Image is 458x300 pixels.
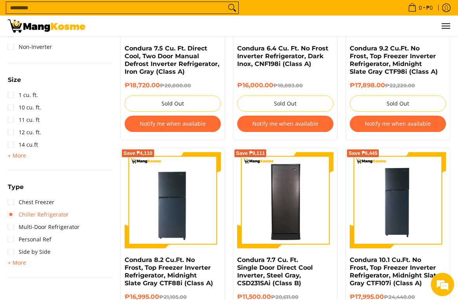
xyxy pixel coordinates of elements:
[237,153,333,247] img: Condura 7.7 Cu. Ft. Single Door Direct Cool Inverter, Steel Gray, CSD231SAi (Class B)
[93,16,450,36] ul: Customer Navigation
[418,5,423,10] span: 0
[271,294,298,300] del: ₱20,611.00
[8,101,41,114] a: 10 cu. ft.
[237,82,333,90] h6: ₱16,000.00
[8,77,21,83] span: Size
[441,16,450,36] button: Menu
[349,151,378,156] span: Save ₱6,445
[406,3,435,12] span: •
[237,95,333,112] button: Sold Out
[93,16,450,36] nav: Main Menu
[8,41,52,53] a: Non-Inverter
[160,82,191,88] del: ₱20,800.00
[8,260,26,266] span: + More
[40,43,130,54] div: Chat with us now
[350,82,446,90] h6: ₱17,898.00
[8,196,54,208] a: Chest Freezer
[226,2,238,14] button: Search
[384,294,415,300] del: ₱24,440.00
[8,184,24,190] span: Type
[236,151,265,156] span: Save ₱9,111
[8,221,80,233] a: Multi-Door Refrigerator
[8,246,50,258] a: Side by Side
[8,233,51,246] a: Personal Ref
[8,258,26,267] summary: Open
[8,153,26,159] span: + More
[125,95,221,112] button: Sold Out
[273,82,303,88] del: ₱18,883.00
[350,45,438,75] a: Condura 9.2 Cu.Ft. No Frost, Top Freezer Inverter Refrigerator, Midnight Slate Gray CTF98i (Class A)
[8,208,69,221] a: Chiller Refrigerator
[237,256,313,287] a: Condura 7.7 Cu. Ft. Single Door Direct Cool Inverter, Steel Gray, CSD231SAi (Class B)
[125,116,221,132] button: Notify me when available
[385,82,415,88] del: ₱22,220.00
[125,152,221,248] img: Condura 8.2 Cu.Ft. No Frost, Top Freezer Inverter Refrigerator, Midnight Slate Gray CTF88i (Class A)
[8,19,85,33] img: Bodega Sale Refrigerator l Mang Kosme: Home Appliances Warehouse Sale
[8,89,38,101] a: 1 cu. ft.
[127,4,146,23] div: Minimize live chat window
[8,77,21,89] summary: Open
[8,126,41,139] a: 12 cu. ft.
[159,294,187,300] del: ₱21,105.00
[125,45,219,75] a: Condura 7.5 Cu. Ft. Direct Cool, Two Door Manual Defrost Inverter Refrigerator, Iron Gray (Class A)
[350,95,446,112] button: Sold Out
[350,116,446,132] button: Notify me when available
[4,212,148,239] textarea: Type your message and hit 'Enter'
[8,114,40,126] a: 11 cu. ft
[237,45,328,68] a: Condura 6.4 Cu. Ft. No Frost Inverter Refrigerator, Dark Inox, CNF198i (Class A)
[237,116,333,132] button: Notify me when available
[350,256,440,287] a: Condura 10.1 Cu.Ft. No Frost, Top Freezer Inverter Refrigerator, Midnight Slate Gray CTF107i (Cla...
[123,151,153,156] span: Save ₱4,110
[45,98,107,176] span: We're online!
[350,152,446,248] img: Condura 10.1 Cu.Ft. No Frost, Top Freezer Inverter Refrigerator, Midnight Slate Gray CTF107i (Cla...
[8,184,24,196] summary: Open
[125,82,221,90] h6: ₱18,720.00
[425,5,434,10] span: ₱0
[8,139,38,151] a: 14 cu.ft
[125,256,213,287] a: Condura 8.2 Cu.Ft. No Frost, Top Freezer Inverter Refrigerator, Midnight Slate Gray CTF88i (Class A)
[8,151,26,160] summary: Open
